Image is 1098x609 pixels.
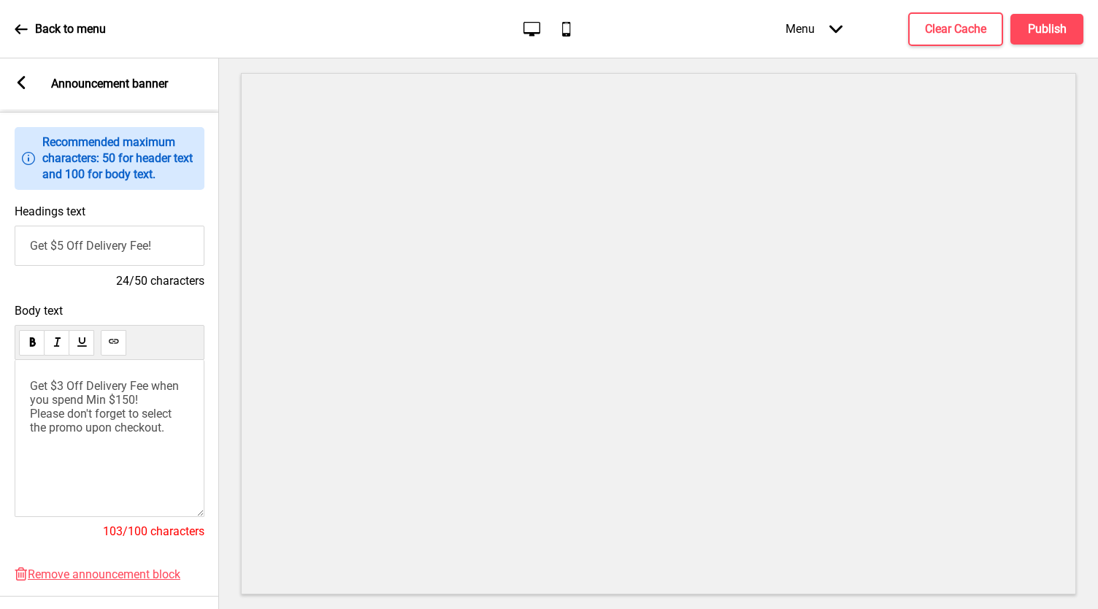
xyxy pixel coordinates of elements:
[15,304,204,318] span: Body text
[15,9,106,49] a: Back to menu
[925,21,986,37] h4: Clear Cache
[28,567,180,581] span: Remove announcement block
[101,330,126,356] button: link
[103,524,204,538] span: 103/100 characters
[35,21,106,37] p: Back to menu
[19,330,45,356] button: bold
[1010,14,1083,45] button: Publish
[15,204,85,218] label: Headings text
[1028,21,1067,37] h4: Publish
[69,330,94,356] button: underline
[44,330,69,356] button: italic
[908,12,1003,46] button: Clear Cache
[51,76,168,92] p: Announcement banner
[15,273,204,289] h4: 24/50 characters
[30,379,182,434] span: Get $3 Off Delivery Fee when you spend Min $150! Please don't forget to select the promo upon che...
[771,7,857,50] div: Menu
[42,134,197,183] p: Recommended maximum characters: 50 for header text and 100 for body text.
